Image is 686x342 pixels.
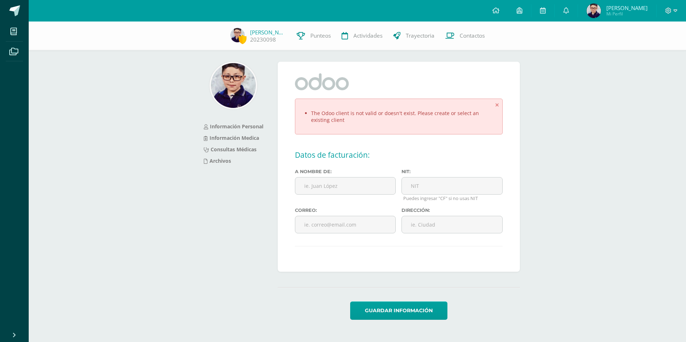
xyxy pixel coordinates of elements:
a: Información Personal [204,123,263,130]
a: Información Medica [204,134,259,141]
a: Archivos [204,157,231,164]
i: Cerrar [495,103,499,108]
span: Contactos [460,32,485,39]
span: [PERSON_NAME] [606,4,648,11]
a: [PERSON_NAME] [250,29,286,36]
a: Punteos [291,22,336,50]
label: Nit: [401,169,502,174]
label: A nombre de: [295,169,396,174]
a: 20230098 [250,36,276,43]
li: The Odoo client is not valid or doesn't exist. Please create or select an existing client [311,110,495,123]
img: 0dabd2daab90285735dd41bc3447274b.png [230,28,245,42]
span: Actividades [353,32,382,39]
p: Puedes ingresar "CF" si no usas NIT [401,195,502,202]
input: ie. Ciudad [401,216,502,233]
a: Contactos [440,22,490,50]
input: NIT [401,177,502,195]
label: Dirección: [401,208,502,213]
a: Consultas Médicas [204,146,257,153]
input: ie. correo@email.com [295,216,396,233]
a: Trayectoria [388,22,440,50]
img: odoo-logo-new.png [295,73,349,90]
button: Guardar información [350,301,447,320]
span: Mi Perfil [606,11,648,17]
img: 630b46708d3bfbaec99210f34f6e3604.png [211,63,256,108]
a: Actividades [336,22,388,50]
label: Correo: [295,208,396,213]
input: ie. Juan López [295,177,396,195]
span: Punteos [310,32,331,39]
h2: Datos de facturación: [295,148,503,162]
img: 0dabd2daab90285735dd41bc3447274b.png [587,4,601,18]
span: Trayectoria [406,32,434,39]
